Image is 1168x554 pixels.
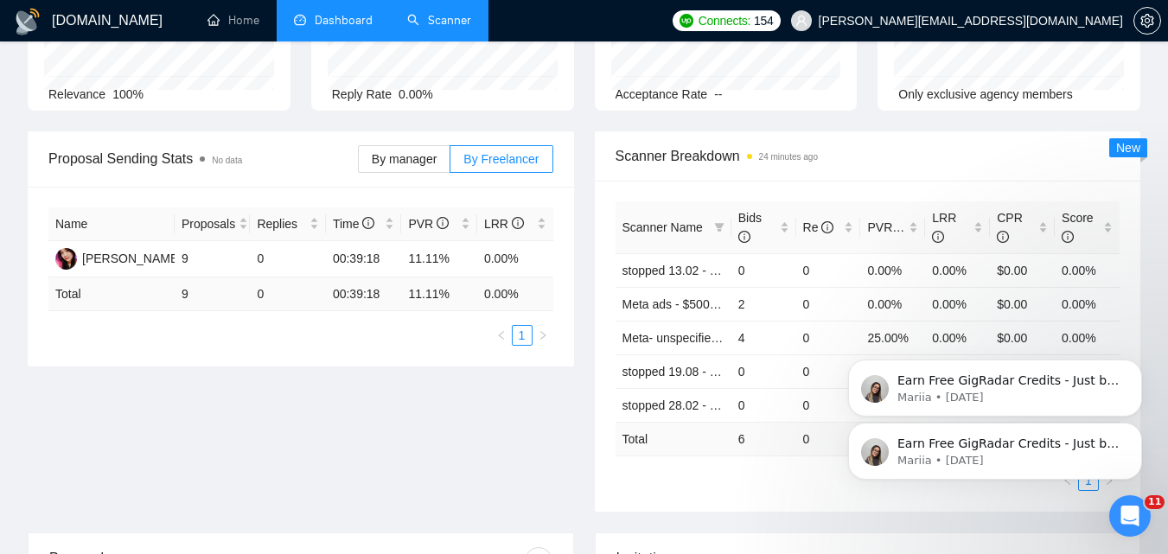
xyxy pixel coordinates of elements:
span: Bids [738,211,762,244]
img: upwork-logo.png [680,14,693,28]
iframe: Intercom notifications message [822,250,1168,507]
a: AS[PERSON_NAME] [55,251,182,264]
button: setting [1133,7,1161,35]
span: info-circle [821,221,833,233]
a: stopped 19.08 - Meta ads - LeadGen/cases/ hook - tripled leads- $500+ [622,365,1005,379]
iframe: Intercom live chat [1109,495,1151,537]
span: info-circle [932,231,944,243]
td: 9 [175,241,251,277]
a: stopped 28.02 - Google Ads - LeadGen/cases/hook- saved $k [622,398,954,412]
span: By manager [372,152,437,166]
span: Scanner Name [622,220,703,234]
span: filter [711,214,728,240]
span: CPR [997,211,1023,244]
span: 0.00% [399,87,433,101]
span: 100% [112,87,144,101]
span: 154 [754,11,773,30]
a: setting [1133,14,1161,28]
span: right [538,330,548,341]
span: LRR [484,217,524,231]
td: 0.00 % [477,277,553,311]
img: logo [14,8,41,35]
span: Relevance [48,87,105,101]
a: 1 [513,326,532,345]
td: 0 [250,277,326,311]
span: Reply Rate [332,87,392,101]
span: -- [714,87,722,101]
li: Previous Page [491,325,512,346]
td: 6 [731,422,796,455]
span: 11 [1145,495,1165,509]
th: Proposals [175,207,251,241]
td: 4 [731,321,796,354]
td: 0 [796,388,861,422]
span: info-circle [1062,231,1074,243]
span: info-circle [997,231,1009,243]
span: info-circle [512,217,524,229]
span: Dashboard [315,13,373,28]
span: PVR [867,220,908,234]
td: 0 [796,354,861,388]
span: Re [803,220,834,234]
span: New [1116,141,1140,155]
span: info-circle [738,231,750,243]
td: 11.11 % [401,277,477,311]
td: 0 [731,388,796,422]
span: By Freelancer [463,152,539,166]
span: Time [333,217,374,231]
span: setting [1134,14,1160,28]
td: 0 [796,253,861,287]
a: searchScanner [407,13,471,28]
time: 24 minutes ago [759,152,818,162]
span: No data [212,156,242,165]
a: Meta ads - $500+/$30+ - Feedback+/cost1k+ -AI [622,297,883,311]
td: 2 [731,287,796,321]
td: 0.00% [477,241,553,277]
span: dashboard [294,14,306,26]
img: AS [55,248,77,270]
span: Scanner Breakdown [616,145,1120,167]
span: filter [714,222,724,232]
span: user [795,15,807,27]
button: left [491,325,512,346]
span: Acceptance Rate [616,87,708,101]
td: 00:39:18 [326,241,402,277]
td: 0 [731,354,796,388]
span: LRR [932,211,956,244]
span: Replies [257,214,306,233]
td: Total [48,277,175,311]
li: Next Page [533,325,553,346]
td: 0 [796,422,861,455]
span: info-circle [437,217,449,229]
th: Name [48,207,175,241]
li: 1 [512,325,533,346]
td: Total [616,422,731,455]
td: 0 [250,241,326,277]
button: right [533,325,553,346]
span: Score [1062,211,1094,244]
td: 9 [175,277,251,311]
span: Proposals [182,214,235,233]
td: 11.11% [401,241,477,277]
span: PVR [408,217,449,231]
td: 0 [731,253,796,287]
div: [PERSON_NAME] [82,249,182,268]
td: 0 [796,321,861,354]
span: Proposal Sending Stats [48,148,358,169]
span: Only exclusive agency members [898,87,1073,101]
span: info-circle [362,217,374,229]
a: Meta- unspecified - Feedback+ -AI [622,331,807,345]
td: 00:39:18 [326,277,402,311]
td: 0 [796,287,861,321]
a: homeHome [207,13,259,28]
a: stopped 13.02 - Google&Meta Ads - consult(audit) - AI [622,264,912,277]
